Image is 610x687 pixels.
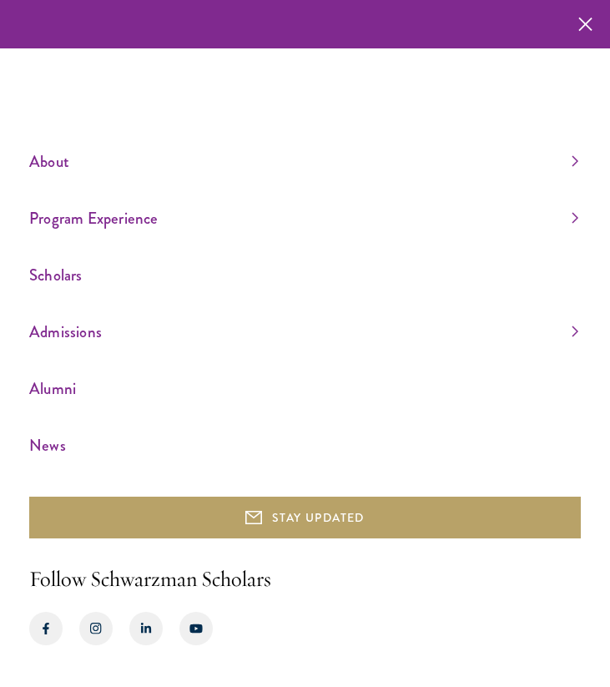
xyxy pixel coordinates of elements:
a: Scholars [29,261,578,289]
a: About [29,148,578,175]
a: News [29,432,578,459]
button: STAY UPDATED [29,497,581,538]
a: Admissions [29,318,578,346]
a: Program Experience [29,205,578,232]
h2: Follow Schwarzman Scholars [29,563,581,595]
a: Alumni [29,375,578,402]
